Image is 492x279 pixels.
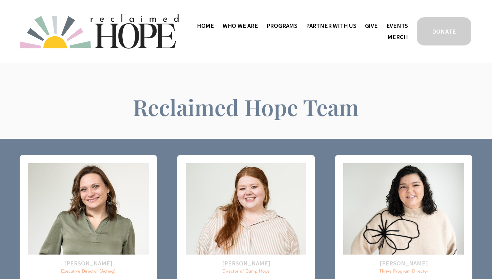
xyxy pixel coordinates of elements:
h2: [PERSON_NAME] [343,259,464,267]
span: Programs [267,21,298,31]
span: Partner With Us [306,21,356,31]
a: Give [365,20,378,31]
img: Reclaimed Hope Initiative [20,14,179,49]
a: folder dropdown [306,20,356,31]
h2: [PERSON_NAME] [28,259,149,267]
a: Events [386,20,408,31]
a: Home [197,20,214,31]
p: Director of Camp Hope [186,268,307,275]
p: Thrive Program Director [343,268,464,275]
p: Executive Director (Acting) [28,268,149,275]
a: Merch [387,32,408,43]
a: folder dropdown [267,20,298,31]
span: Who We Are [223,21,258,31]
h2: [PERSON_NAME] [186,259,307,267]
a: folder dropdown [223,20,258,31]
a: DONATE [416,16,472,46]
span: Reclaimed Hope Team [133,92,359,122]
